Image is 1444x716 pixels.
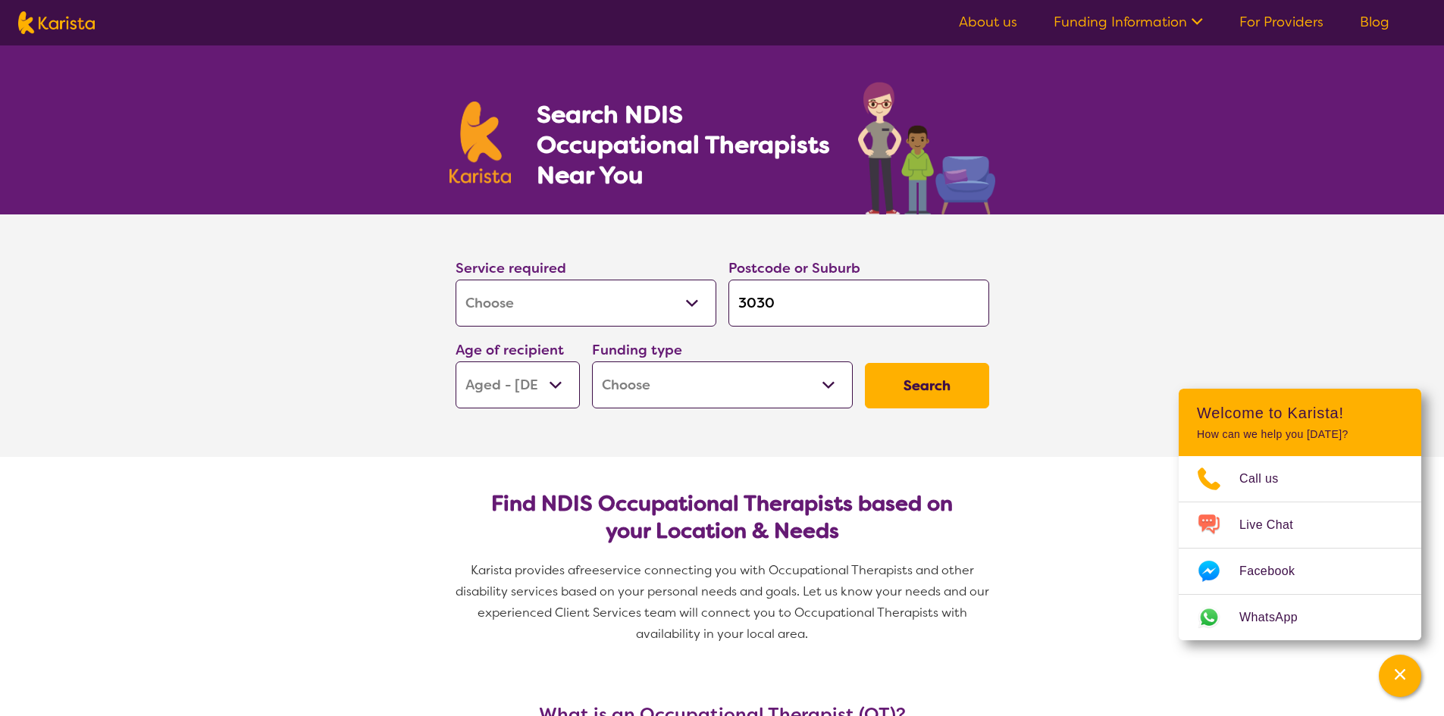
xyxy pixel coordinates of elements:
[1379,655,1421,697] button: Channel Menu
[728,259,860,277] label: Postcode or Suburb
[456,259,566,277] label: Service required
[1360,13,1389,31] a: Blog
[1239,606,1316,629] span: WhatsApp
[1179,595,1421,640] a: Web link opens in a new tab.
[959,13,1017,31] a: About us
[575,562,600,578] span: free
[468,490,977,545] h2: Find NDIS Occupational Therapists based on your Location & Needs
[1239,467,1297,490] span: Call us
[449,102,512,183] img: Karista logo
[728,280,989,327] input: Type
[1197,428,1403,441] p: How can we help you [DATE]?
[1239,560,1313,583] span: Facebook
[18,11,95,34] img: Karista logo
[471,562,575,578] span: Karista provides a
[456,562,992,642] span: service connecting you with Occupational Therapists and other disability services based on your p...
[1239,13,1323,31] a: For Providers
[865,363,989,408] button: Search
[1239,514,1311,536] span: Live Chat
[1179,389,1421,640] div: Channel Menu
[456,341,564,359] label: Age of recipient
[1054,13,1203,31] a: Funding Information
[537,99,832,190] h1: Search NDIS Occupational Therapists Near You
[592,341,682,359] label: Funding type
[1197,404,1403,422] h2: Welcome to Karista!
[1179,456,1421,640] ul: Choose channel
[858,82,995,214] img: occupational-therapy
